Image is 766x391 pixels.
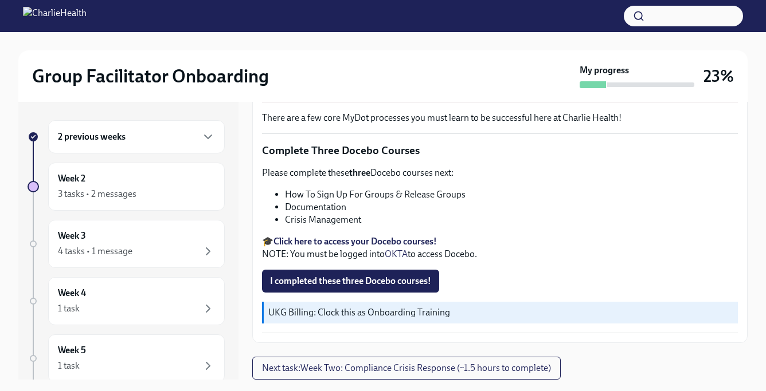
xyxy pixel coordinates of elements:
a: Click here to access your Docebo courses! [273,236,437,247]
a: Week 41 task [28,277,225,325]
p: UKG Billing: Clock this as Onboarding Training [268,306,733,319]
li: Documentation [285,201,738,214]
strong: My progress [580,64,629,77]
a: Week 51 task [28,334,225,382]
span: I completed these three Docebo courses! [270,275,431,287]
a: Week 23 tasks • 2 messages [28,163,225,211]
h6: Week 4 [58,287,86,299]
p: There are a few core MyDot processes you must learn to be successful here at Charlie Health! [262,112,738,124]
h6: Week 5 [58,344,86,357]
button: I completed these three Docebo courses! [262,270,439,293]
div: 4 tasks • 1 message [58,245,132,258]
button: Next task:Week Two: Compliance Crisis Response (~1.5 hours to complete) [252,357,561,380]
a: Week 34 tasks • 1 message [28,220,225,268]
h6: Week 2 [58,172,85,185]
a: OKTA [385,248,408,259]
p: 🎓 NOTE: You must be logged into to access Docebo. [262,235,738,260]
p: Please complete these Docebo courses next: [262,167,738,179]
h6: 2 previous weeks [58,131,126,143]
h3: 23% [704,66,734,86]
img: CharlieHealth [23,7,87,25]
div: 1 task [58,302,80,315]
div: 3 tasks • 2 messages [58,188,136,200]
strong: three [349,167,370,178]
span: Next task : Week Two: Compliance Crisis Response (~1.5 hours to complete) [262,362,551,374]
li: Crisis Management [285,214,738,226]
li: How To Sign Up For Groups & Release Groups [285,188,738,201]
div: 2 previous weeks [48,120,225,153]
h2: Group Facilitator Onboarding [32,65,269,88]
p: Complete Three Docebo Courses [262,143,738,158]
h6: Week 3 [58,230,86,242]
div: 1 task [58,360,80,372]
